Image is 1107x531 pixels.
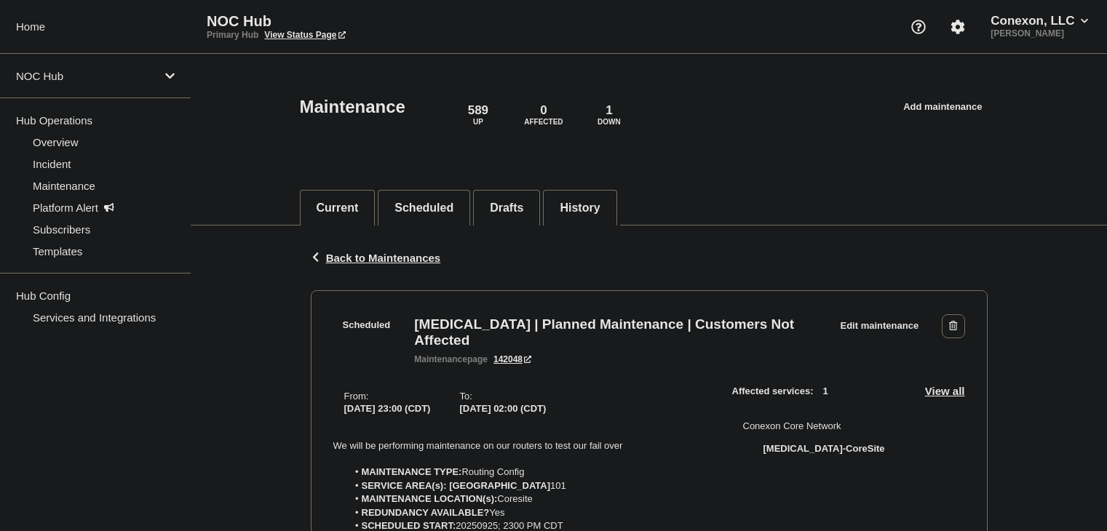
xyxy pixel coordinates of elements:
div: up [471,89,485,103]
strong: REDUNDANCY AVAILABLE? [362,507,490,518]
p: Primary Hub [207,30,258,40]
p: From : [344,391,431,402]
a: Edit maintenance [824,313,935,340]
h1: Maintenance [300,97,405,117]
strong: SCHEDULED START: [362,520,456,531]
button: View all [925,383,965,399]
a: 142048 [493,354,531,364]
div: affected [536,89,551,103]
a: Add maintenance [887,94,998,121]
li: Yes [347,506,709,519]
span: Scheduled [333,316,400,333]
button: Drafts [490,201,523,215]
button: Support [903,12,934,42]
p: To : [459,391,546,402]
li: Routing Config [347,466,709,479]
p: page [414,354,488,364]
p: 589 [468,103,488,118]
a: View Status Page [264,30,345,40]
div: affected [743,443,755,455]
p: Affected [524,118,563,126]
p: We will be performing maintenance on our routers to test our fail over [333,439,709,452]
button: Account settings [943,12,973,42]
p: NOC Hub [207,13,498,30]
p: Up [473,118,483,126]
span: maintenance [414,354,467,364]
span: [DATE] 23:00 (CDT) [344,403,431,414]
p: Down [598,118,621,126]
button: Current [317,201,359,215]
li: 101 [347,479,709,492]
span: Back to Maintenances [326,252,441,264]
button: Back to Maintenances [311,252,441,264]
strong: MAINTENANCE TYPE: [362,466,462,477]
p: Conexon Core Network [743,420,885,431]
strong: MAINTENANCE LOCATION(s): [362,493,498,504]
span: [DATE] 02:00 (CDT) [459,403,546,414]
span: [MEDICAL_DATA]-CoreSite [763,443,885,455]
strong: SERVICE AREA(s): [GEOGRAPHIC_DATA] [362,480,551,491]
span: 1 [814,383,838,399]
p: 1 [606,103,612,118]
li: Coresite [347,492,709,506]
p: 0 [540,103,547,118]
button: Scheduled [394,201,453,215]
p: NOC Hub [16,70,156,82]
div: down [602,89,616,103]
span: Affected services: [732,383,845,399]
button: Conexon, LLC [988,14,1091,28]
p: [PERSON_NAME] [988,28,1091,39]
h3: [MEDICAL_DATA] | Planned Maintenance | Customers Not Affected [414,316,809,348]
button: History [560,201,600,215]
